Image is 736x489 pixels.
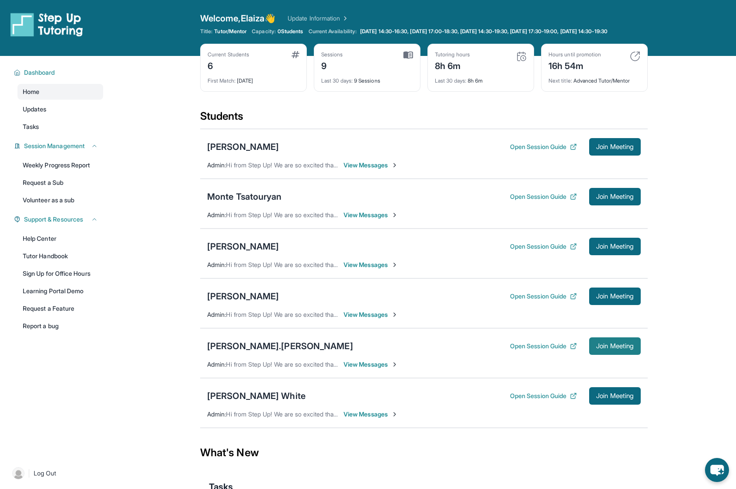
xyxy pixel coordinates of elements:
[596,194,634,199] span: Join Meeting
[344,260,398,269] span: View Messages
[207,141,279,153] div: [PERSON_NAME]
[309,28,357,35] span: Current Availability:
[208,51,249,58] div: Current Students
[292,51,299,58] img: card
[12,467,24,479] img: user-img
[596,144,634,149] span: Join Meeting
[207,211,226,218] span: Admin :
[510,292,577,301] button: Open Session Guide
[24,215,83,224] span: Support & Resources
[549,58,601,72] div: 16h 54m
[435,77,466,84] span: Last 30 days :
[340,14,349,23] img: Chevron Right
[17,175,103,191] a: Request a Sub
[24,68,55,77] span: Dashboard
[391,212,398,218] img: Chevron-Right
[344,161,398,170] span: View Messages
[21,215,98,224] button: Support & Resources
[403,51,413,59] img: card
[391,311,398,318] img: Chevron-Right
[200,434,648,472] div: What's New
[208,72,299,84] div: [DATE]
[207,240,279,253] div: [PERSON_NAME]
[435,72,527,84] div: 8h 6m
[344,211,398,219] span: View Messages
[344,410,398,419] span: View Messages
[207,340,353,352] div: [PERSON_NAME].[PERSON_NAME]
[391,361,398,368] img: Chevron-Right
[288,14,349,23] a: Update Information
[589,238,641,255] button: Join Meeting
[208,58,249,72] div: 6
[10,12,83,37] img: logo
[549,77,572,84] span: Next title :
[23,122,39,131] span: Tasks
[21,142,98,150] button: Session Management
[705,458,729,482] button: chat-button
[589,138,641,156] button: Join Meeting
[321,77,353,84] span: Last 30 days :
[17,248,103,264] a: Tutor Handbook
[207,290,279,302] div: [PERSON_NAME]
[200,28,212,35] span: Title:
[208,77,236,84] span: First Match :
[207,191,282,203] div: Monte Tsatouryan
[23,105,47,114] span: Updates
[24,142,85,150] span: Session Management
[510,392,577,400] button: Open Session Guide
[17,283,103,299] a: Learning Portal Demo
[207,361,226,368] span: Admin :
[17,231,103,246] a: Help Center
[17,192,103,208] a: Volunteer as a sub
[358,28,609,35] a: [DATE] 14:30-16:30, [DATE] 17:00-18:30, [DATE] 14:30-19:30, [DATE] 17:30-19:00, [DATE] 14:30-19:30
[344,360,398,369] span: View Messages
[391,261,398,268] img: Chevron-Right
[589,337,641,355] button: Join Meeting
[510,192,577,201] button: Open Session Guide
[34,469,56,478] span: Log Out
[207,410,226,418] span: Admin :
[596,244,634,249] span: Join Meeting
[360,28,608,35] span: [DATE] 14:30-16:30, [DATE] 17:00-18:30, [DATE] 14:30-19:30, [DATE] 17:30-19:00, [DATE] 14:30-19:30
[207,311,226,318] span: Admin :
[17,318,103,334] a: Report a bug
[17,301,103,316] a: Request a Feature
[435,58,470,72] div: 8h 6m
[321,58,343,72] div: 9
[510,142,577,151] button: Open Session Guide
[549,51,601,58] div: Hours until promotion
[207,161,226,169] span: Admin :
[321,72,413,84] div: 9 Sessions
[435,51,470,58] div: Tutoring hours
[17,101,103,117] a: Updates
[23,87,39,96] span: Home
[207,390,306,402] div: [PERSON_NAME] White
[207,261,226,268] span: Admin :
[596,343,634,349] span: Join Meeting
[214,28,246,35] span: Tutor/Mentor
[252,28,276,35] span: Capacity:
[200,109,648,128] div: Students
[200,12,275,24] span: Welcome, Elaiza 👋
[17,157,103,173] a: Weekly Progress Report
[17,119,103,135] a: Tasks
[596,294,634,299] span: Join Meeting
[630,51,640,62] img: card
[589,188,641,205] button: Join Meeting
[9,464,103,483] a: |Log Out
[21,68,98,77] button: Dashboard
[549,72,640,84] div: Advanced Tutor/Mentor
[17,266,103,281] a: Sign Up for Office Hours
[510,242,577,251] button: Open Session Guide
[516,51,527,62] img: card
[596,393,634,399] span: Join Meeting
[321,51,343,58] div: Sessions
[278,28,303,35] span: 0 Students
[589,288,641,305] button: Join Meeting
[28,468,30,479] span: |
[391,411,398,418] img: Chevron-Right
[391,162,398,169] img: Chevron-Right
[589,387,641,405] button: Join Meeting
[344,310,398,319] span: View Messages
[510,342,577,350] button: Open Session Guide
